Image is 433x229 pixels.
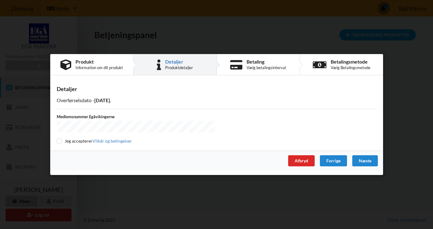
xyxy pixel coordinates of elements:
div: Vælg Betalingsmetode [330,65,370,70]
div: Næste [352,155,378,166]
div: Detaljer [165,59,193,64]
label: Medlemsnummer Egåvikingerne [57,114,214,119]
b: [DATE] [94,97,110,103]
div: Produktdetaljer [165,65,193,70]
div: Afbryd [288,155,314,166]
p: Overførselsdato - . [57,97,377,104]
label: Jeg accepterer [57,138,132,144]
div: Produkt [76,59,123,64]
div: Information om dit produkt [76,65,123,70]
div: Vælg betalingsinterval [247,65,286,70]
a: Vilkår og betingelser [92,138,132,144]
div: Detaljer [57,85,377,93]
div: Betaling [247,59,286,64]
div: Forrige [320,155,347,166]
div: Betalingsmetode [330,59,370,64]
